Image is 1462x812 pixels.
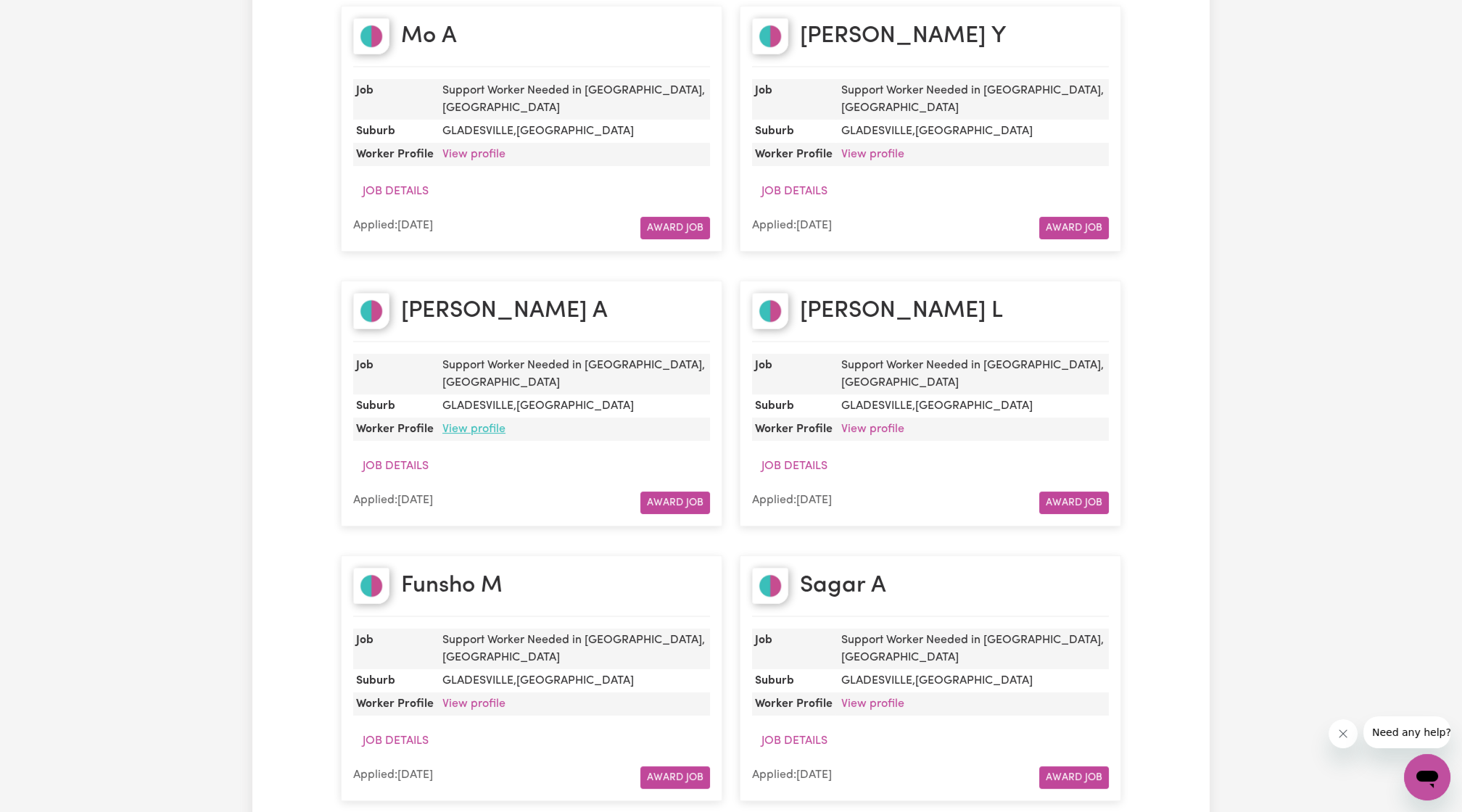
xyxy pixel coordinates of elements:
button: Award Job [640,492,710,514]
button: Job Details [752,452,837,480]
span: Applied: [DATE] [752,769,832,781]
dt: Worker Profile [353,692,437,716]
dd: Support Worker Needed in [GEOGRAPHIC_DATA], [GEOGRAPHIC_DATA] [835,354,1109,394]
span: Applied: [DATE] [752,494,832,506]
iframe: Close message [1329,719,1358,748]
a: View profile [841,149,904,160]
iframe: Button to launch messaging window [1404,754,1450,800]
button: Job Details [752,178,837,205]
img: Lyn [353,293,389,329]
a: View profile [841,423,904,435]
h2: Funsho M [401,572,503,600]
span: Applied: [DATE] [353,769,433,781]
button: Award Job [640,217,710,239]
dt: Suburb [353,669,437,692]
h2: Sagar A [800,572,886,600]
dt: Worker Profile [353,143,437,166]
h2: [PERSON_NAME] A [401,297,608,325]
dt: Job [752,79,835,120]
dt: Suburb [752,120,835,143]
dd: GLADESVILLE , [GEOGRAPHIC_DATA] [437,669,710,692]
span: Applied: [DATE] [353,220,433,231]
a: View profile [442,149,505,160]
dt: Suburb [752,669,835,692]
a: View profile [442,698,505,710]
button: Award Job [1039,217,1109,239]
dd: Support Worker Needed in [GEOGRAPHIC_DATA], [GEOGRAPHIC_DATA] [437,79,710,120]
img: Funsho [353,568,389,604]
dt: Worker Profile [752,692,835,716]
span: Applied: [DATE] [353,494,433,506]
a: View profile [841,698,904,710]
img: Daniel [752,293,788,329]
dt: Suburb [353,394,437,418]
button: Job Details [353,452,438,480]
a: View profile [442,423,505,435]
dd: Support Worker Needed in [GEOGRAPHIC_DATA], [GEOGRAPHIC_DATA] [835,79,1109,120]
img: Mo [353,18,389,54]
button: Job Details [353,178,438,205]
dt: Worker Profile [752,143,835,166]
dd: GLADESVILLE , [GEOGRAPHIC_DATA] [835,120,1109,143]
button: Award Job [1039,492,1109,514]
dd: GLADESVILLE , [GEOGRAPHIC_DATA] [835,394,1109,418]
button: Award Job [1039,766,1109,789]
dt: Job [353,354,437,394]
h2: [PERSON_NAME] L [800,297,1003,325]
span: Need any help? [9,10,88,22]
img: Amy [752,18,788,54]
span: Applied: [DATE] [752,220,832,231]
img: Sagar [752,568,788,604]
dd: GLADESVILLE , [GEOGRAPHIC_DATA] [437,120,710,143]
dd: Support Worker Needed in [GEOGRAPHIC_DATA], [GEOGRAPHIC_DATA] [835,629,1109,669]
dt: Job [752,354,835,394]
dd: GLADESVILLE , [GEOGRAPHIC_DATA] [437,394,710,418]
dt: Job [353,629,437,669]
button: Job Details [752,727,837,755]
dt: Worker Profile [353,418,437,441]
button: Award Job [640,766,710,789]
dt: Suburb [353,120,437,143]
dd: GLADESVILLE , [GEOGRAPHIC_DATA] [835,669,1109,692]
dt: Suburb [752,394,835,418]
dd: Support Worker Needed in [GEOGRAPHIC_DATA], [GEOGRAPHIC_DATA] [437,629,710,669]
dt: Worker Profile [752,418,835,441]
button: Job Details [353,727,438,755]
h2: Mo A [401,22,457,50]
dt: Job [353,79,437,120]
dt: Job [752,629,835,669]
h2: [PERSON_NAME] Y [800,22,1006,50]
iframe: Message from company [1363,716,1450,748]
dd: Support Worker Needed in [GEOGRAPHIC_DATA], [GEOGRAPHIC_DATA] [437,354,710,394]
